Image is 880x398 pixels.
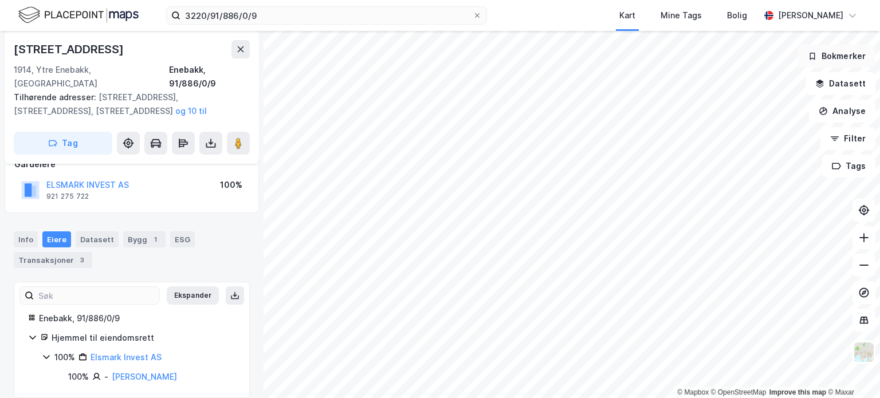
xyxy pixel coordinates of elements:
[123,231,166,247] div: Bygg
[76,231,119,247] div: Datasett
[619,9,635,22] div: Kart
[14,157,249,171] div: Gårdeiere
[220,178,242,192] div: 100%
[14,132,112,155] button: Tag
[823,343,880,398] iframe: Chat Widget
[54,350,75,364] div: 100%
[778,9,843,22] div: [PERSON_NAME]
[76,254,88,266] div: 3
[34,287,159,304] input: Søk
[14,92,99,102] span: Tilhørende adresser:
[711,388,767,396] a: OpenStreetMap
[806,72,875,95] button: Datasett
[798,45,875,68] button: Bokmerker
[104,370,108,384] div: -
[91,352,162,362] a: Elsmark Invest AS
[180,7,473,24] input: Søk på adresse, matrikkel, gårdeiere, leietakere eller personer
[68,370,89,384] div: 100%
[769,388,826,396] a: Improve this map
[661,9,702,22] div: Mine Tags
[820,127,875,150] button: Filter
[14,63,169,90] div: 1914, Ytre Enebakk, [GEOGRAPHIC_DATA]
[727,9,747,22] div: Bolig
[809,100,875,123] button: Analyse
[112,372,177,381] a: [PERSON_NAME]
[42,231,71,247] div: Eiere
[14,231,38,247] div: Info
[52,331,235,345] div: Hjemmel til eiendomsrett
[169,63,250,90] div: Enebakk, 91/886/0/9
[167,286,219,305] button: Ekspander
[14,90,241,118] div: [STREET_ADDRESS], [STREET_ADDRESS], [STREET_ADDRESS]
[677,388,709,396] a: Mapbox
[18,5,139,25] img: logo.f888ab2527a4732fd821a326f86c7f29.svg
[170,231,195,247] div: ESG
[822,155,875,178] button: Tags
[150,234,161,245] div: 1
[14,252,92,268] div: Transaksjoner
[823,343,880,398] div: Kontrollprogram for chat
[46,192,89,201] div: 921 275 722
[14,40,126,58] div: [STREET_ADDRESS]
[853,341,875,363] img: Z
[39,312,235,325] div: Enebakk, 91/886/0/9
